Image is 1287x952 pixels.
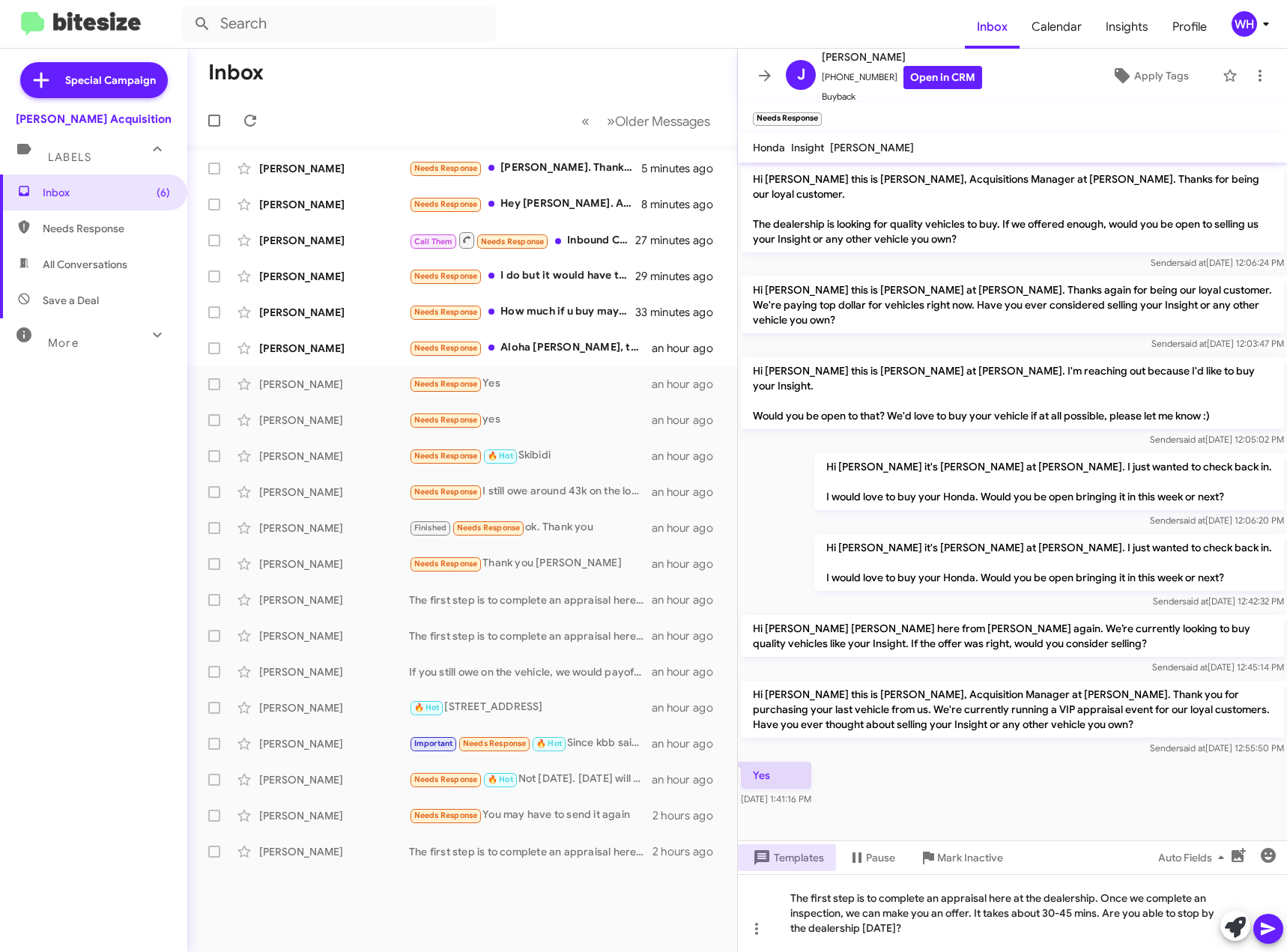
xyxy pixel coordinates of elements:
[259,772,409,787] div: [PERSON_NAME]
[1094,5,1160,49] a: Insights
[652,664,725,679] div: an hour ago
[259,700,409,715] div: [PERSON_NAME]
[16,112,172,127] div: [PERSON_NAME] Acquisition
[409,411,652,428] div: yes
[409,699,652,716] div: [STREET_ADDRESS]
[457,523,521,533] span: Needs Response
[409,303,635,321] div: How much if u buy may car sir?bcoz post it already in market place,I open my car price is 35k sir.
[741,276,1284,333] p: Hi [PERSON_NAME] this is [PERSON_NAME] at [PERSON_NAME]. Thanks again for being our loyal custome...
[1179,434,1205,445] span: said at
[414,559,478,569] span: Needs Response
[1180,257,1206,268] span: said at
[652,485,725,500] div: an hour ago
[738,874,1287,952] div: The first step is to complete an appraisal here at the dealership. Once we complete an inspection...
[409,267,635,285] div: I do but it would have to be for the right price
[488,451,513,461] span: 🔥 Hot
[259,269,409,284] div: [PERSON_NAME]
[259,161,409,176] div: [PERSON_NAME]
[48,336,79,350] span: More
[1146,844,1242,871] button: Auto Fields
[652,413,725,428] div: an hour ago
[1150,742,1284,754] span: Sender [DATE] 12:55:50 PM
[641,161,725,176] div: 5 minutes ago
[43,257,127,272] span: All Conversations
[1151,338,1284,349] span: Sender [DATE] 12:03:47 PM
[652,736,725,751] div: an hour ago
[965,5,1020,49] span: Inbox
[1085,62,1215,89] button: Apply Tags
[652,772,725,787] div: an hour ago
[48,151,91,164] span: Labels
[414,703,440,712] span: 🔥 Hot
[641,197,725,212] div: 8 minutes ago
[1020,5,1094,49] a: Calendar
[259,557,409,571] div: [PERSON_NAME]
[259,485,409,500] div: [PERSON_NAME]
[65,73,156,88] span: Special Campaign
[635,233,725,248] div: 27 minutes ago
[414,415,478,425] span: Needs Response
[414,451,478,461] span: Needs Response
[791,141,824,154] span: Insight
[488,774,513,784] span: 🔥 Hot
[409,375,652,392] div: Yes
[409,339,652,357] div: Aloha [PERSON_NAME], the Volvo is longer available.
[409,483,652,500] div: I still owe around 43k on the loan, would have to be close-ish to that
[409,735,652,752] div: Since kbb said 3200
[259,449,409,464] div: [PERSON_NAME]
[536,739,562,748] span: 🔥 Hot
[409,447,652,464] div: Skibidi
[259,377,409,392] div: [PERSON_NAME]
[1179,742,1205,754] span: said at
[259,233,409,248] div: [PERSON_NAME]
[414,199,478,209] span: Needs Response
[414,307,478,317] span: Needs Response
[741,357,1284,429] p: Hi [PERSON_NAME] this is [PERSON_NAME] at [PERSON_NAME]. I'm reaching out because I'd like to buy...
[409,555,652,572] div: Thank you [PERSON_NAME]
[903,66,982,89] a: Open in CRM
[414,739,453,748] span: Important
[1219,11,1271,37] button: WH
[1150,434,1284,445] span: Sender [DATE] 12:05:02 PM
[652,700,725,715] div: an hour ago
[1152,661,1284,673] span: Sender [DATE] 12:45:14 PM
[463,739,527,748] span: Needs Response
[615,113,710,130] span: Older Messages
[414,523,447,533] span: Finished
[937,844,1003,871] span: Mark Inactive
[822,89,982,104] span: Buyback
[652,557,725,571] div: an hour ago
[259,664,409,679] div: [PERSON_NAME]
[573,106,719,136] nav: Page navigation example
[43,185,170,200] span: Inbox
[1181,661,1208,673] span: said at
[259,521,409,536] div: [PERSON_NAME]
[157,185,170,200] span: (6)
[1232,11,1257,37] div: WH
[741,762,811,789] p: Yes
[652,449,725,464] div: an hour ago
[814,534,1284,591] p: Hi [PERSON_NAME] it's [PERSON_NAME] at [PERSON_NAME]. I just wanted to check back in. I would lov...
[409,844,652,859] div: The first step is to complete an appraisal here at the dealership. Once we complete an inspection...
[572,106,599,136] button: Previous
[581,112,590,130] span: «
[822,66,982,89] span: [PHONE_NUMBER]
[20,62,168,98] a: Special Campaign
[741,615,1284,657] p: Hi [PERSON_NAME] [PERSON_NAME] here from [PERSON_NAME] again. We’re currently looking to buy qual...
[1160,5,1219,49] a: Profile
[409,519,652,536] div: ok. Thank you
[822,48,982,66] span: [PERSON_NAME]
[652,377,725,392] div: an hour ago
[43,293,99,308] span: Save a Deal
[259,844,409,859] div: [PERSON_NAME]
[1134,62,1189,89] span: Apply Tags
[652,592,725,607] div: an hour ago
[635,269,725,284] div: 29 minutes ago
[409,664,652,679] div: If you still owe on the vehicle, we would payoff the loan and the remaining balance is due at the...
[836,844,907,871] button: Pause
[43,221,170,236] span: Needs Response
[409,231,635,249] div: Inbound Call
